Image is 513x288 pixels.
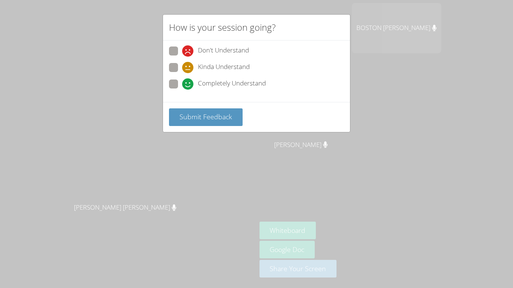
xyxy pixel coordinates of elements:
[169,108,243,126] button: Submit Feedback
[198,45,249,57] span: Don't Understand
[180,112,232,121] span: Submit Feedback
[198,78,266,90] span: Completely Understand
[198,62,250,73] span: Kinda Understand
[169,21,276,34] h2: How is your session going?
